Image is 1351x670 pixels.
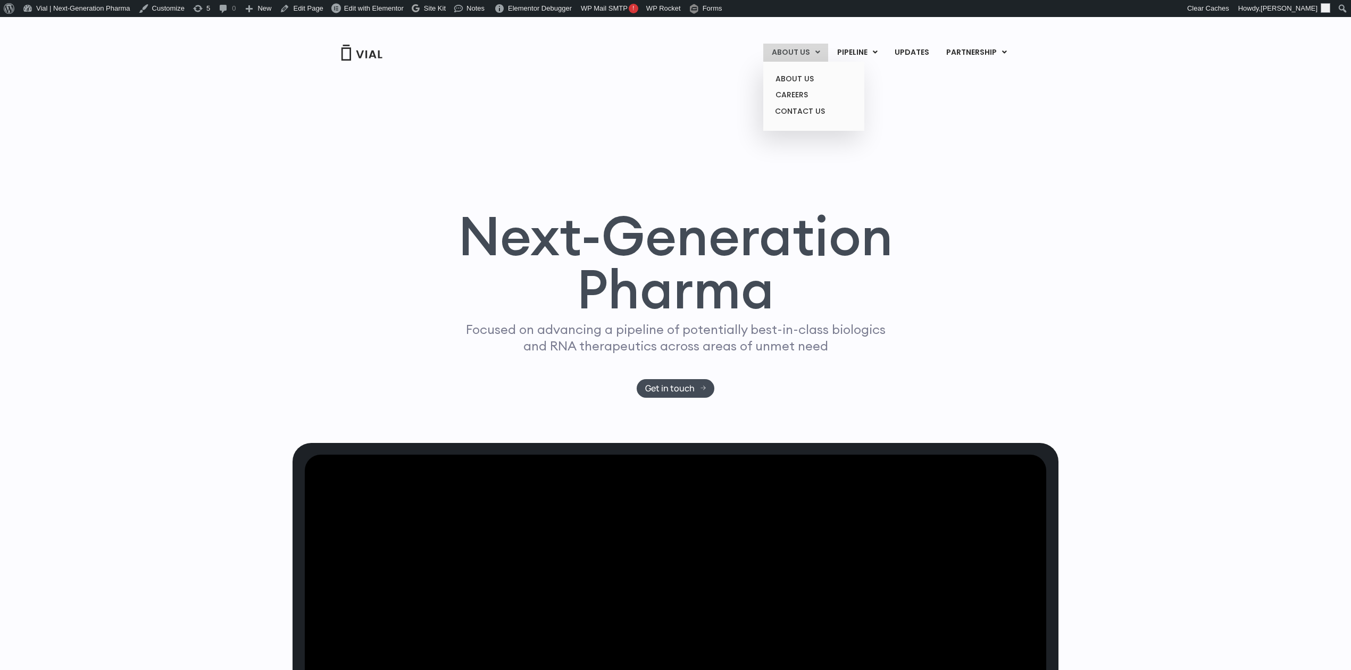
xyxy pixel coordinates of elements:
a: UPDATES [886,44,937,62]
p: Focused on advancing a pipeline of potentially best-in-class biologics and RNA therapeutics acros... [461,321,890,354]
h1: Next-Generation Pharma [445,209,906,316]
span: [PERSON_NAME] [1261,4,1317,12]
span: Get in touch [645,384,695,392]
a: CAREERS [767,87,860,103]
span: Site Kit [424,4,446,12]
span: ! [629,4,638,13]
a: ABOUT US [767,71,860,87]
img: Vial Logo [340,45,383,61]
a: PARTNERSHIPMenu Toggle [938,44,1015,62]
a: ABOUT USMenu Toggle [763,44,828,62]
span: Edit with Elementor [344,4,404,12]
a: CONTACT US [767,103,860,120]
a: PIPELINEMenu Toggle [829,44,886,62]
a: Get in touch [637,379,715,398]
